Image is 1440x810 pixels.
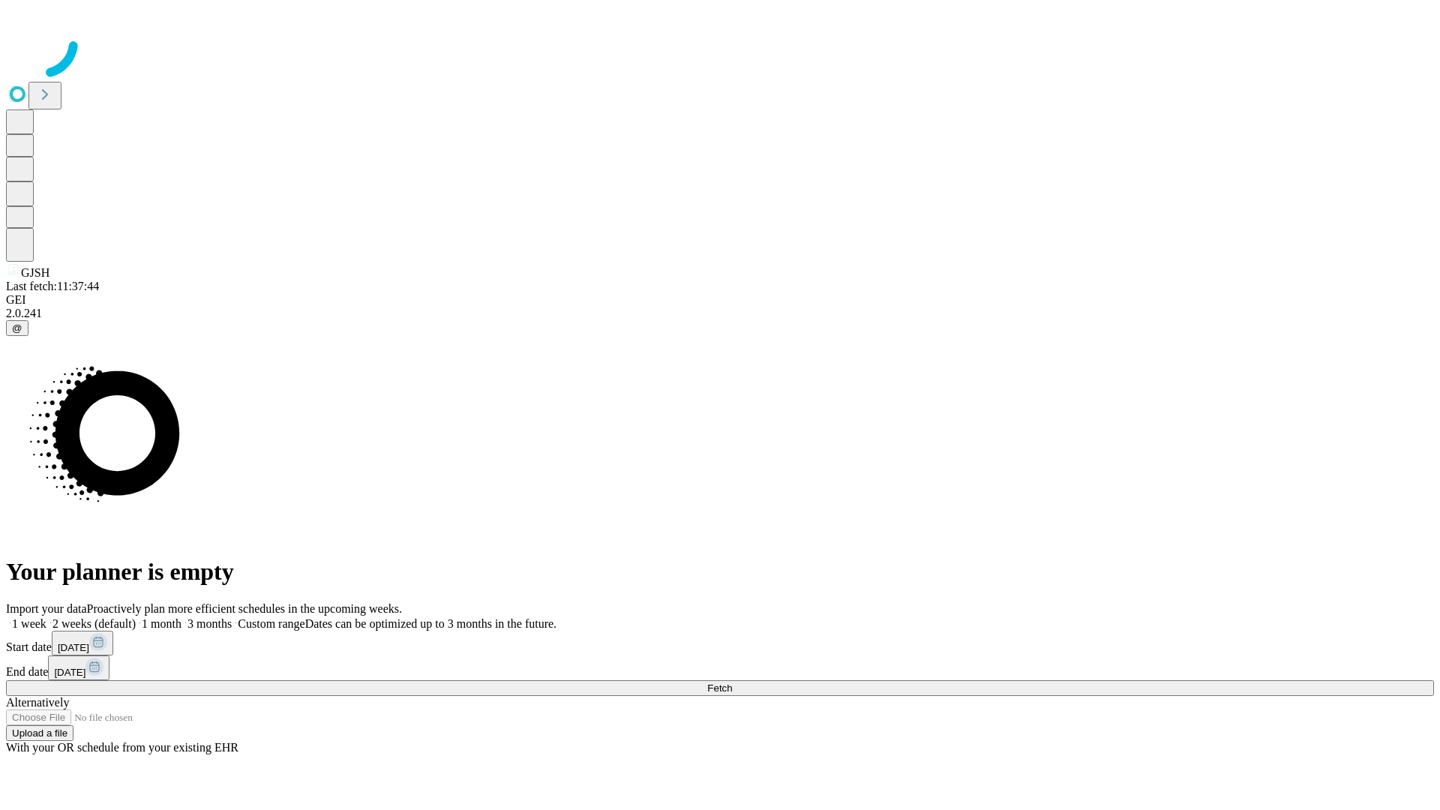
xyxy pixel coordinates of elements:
[6,696,69,709] span: Alternatively
[12,617,46,630] span: 1 week
[238,617,304,630] span: Custom range
[6,741,238,754] span: With your OR schedule from your existing EHR
[6,602,87,615] span: Import your data
[48,655,109,680] button: [DATE]
[6,655,1434,680] div: End date
[6,631,1434,655] div: Start date
[305,617,556,630] span: Dates can be optimized up to 3 months in the future.
[6,307,1434,320] div: 2.0.241
[187,617,232,630] span: 3 months
[87,602,402,615] span: Proactively plan more efficient schedules in the upcoming weeks.
[6,280,99,292] span: Last fetch: 11:37:44
[142,617,181,630] span: 1 month
[54,667,85,678] span: [DATE]
[52,631,113,655] button: [DATE]
[6,558,1434,586] h1: Your planner is empty
[21,266,49,279] span: GJSH
[52,617,136,630] span: 2 weeks (default)
[6,293,1434,307] div: GEI
[12,322,22,334] span: @
[58,642,89,653] span: [DATE]
[6,320,28,336] button: @
[707,682,732,694] span: Fetch
[6,725,73,741] button: Upload a file
[6,680,1434,696] button: Fetch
